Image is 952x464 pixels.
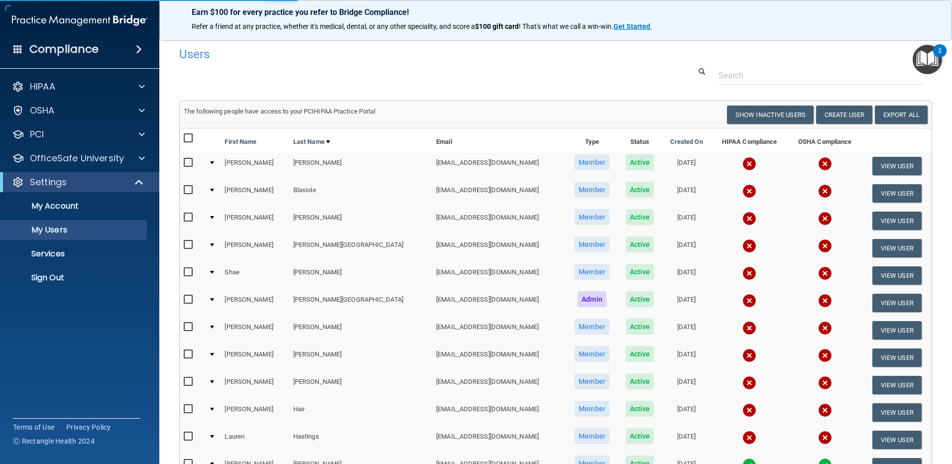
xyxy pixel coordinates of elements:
td: [PERSON_NAME] [221,234,289,262]
button: View User [872,348,922,367]
td: [PERSON_NAME] [221,399,289,426]
img: cross.ca9f0e7f.svg [818,321,832,335]
img: cross.ca9f0e7f.svg [742,239,756,253]
span: ! That's what we call a win-win. [519,22,613,30]
p: My Users [6,225,142,235]
button: View User [872,376,922,394]
span: Active [626,428,654,444]
td: [PERSON_NAME] [221,317,289,344]
td: [PERSON_NAME] [221,152,289,180]
td: [PERSON_NAME] [289,371,432,399]
td: [PERSON_NAME][GEOGRAPHIC_DATA] [289,289,432,317]
td: Hair [289,399,432,426]
p: OSHA [30,105,55,116]
td: [EMAIL_ADDRESS][DOMAIN_NAME] [432,344,566,371]
td: [EMAIL_ADDRESS][DOMAIN_NAME] [432,426,566,454]
td: [PERSON_NAME] [289,262,432,289]
a: Export All [875,106,928,124]
p: Settings [30,176,67,188]
span: Member [575,373,609,389]
button: View User [872,403,922,422]
td: [EMAIL_ADDRESS][DOMAIN_NAME] [432,234,566,262]
img: cross.ca9f0e7f.svg [818,212,832,226]
img: cross.ca9f0e7f.svg [742,348,756,362]
button: View User [872,431,922,449]
span: Member [575,346,609,362]
th: Status [618,128,662,152]
td: [EMAIL_ADDRESS][DOMAIN_NAME] [432,371,566,399]
td: [DATE] [662,234,711,262]
td: Blasiole [289,180,432,207]
th: Type [566,128,618,152]
img: cross.ca9f0e7f.svg [742,321,756,335]
h4: Users [179,48,612,61]
button: View User [872,239,922,257]
th: OSHA Compliance [788,128,862,152]
td: [DATE] [662,371,711,399]
img: cross.ca9f0e7f.svg [818,239,832,253]
button: View User [872,266,922,285]
span: Active [626,291,654,307]
span: Member [575,319,609,335]
button: View User [872,157,922,175]
a: HIPAA [12,81,145,93]
button: View User [872,321,922,340]
img: cross.ca9f0e7f.svg [818,403,832,417]
a: Settings [12,176,144,188]
span: Ⓒ Rectangle Health 2024 [13,436,95,446]
td: [DATE] [662,289,711,317]
td: [PERSON_NAME] [221,344,289,371]
td: [DATE] [662,262,711,289]
img: cross.ca9f0e7f.svg [818,266,832,280]
td: [DATE] [662,399,711,426]
td: [PERSON_NAME] [221,371,289,399]
p: Sign Out [6,273,142,283]
td: [EMAIL_ADDRESS][DOMAIN_NAME] [432,207,566,234]
td: Hastings [289,426,432,454]
a: Get Started [613,22,652,30]
img: cross.ca9f0e7f.svg [742,157,756,171]
p: HIPAA [30,81,55,93]
td: [DATE] [662,317,711,344]
span: Member [575,264,609,280]
span: Refer a friend at any practice, whether it's medical, dental, or any other speciality, and score a [192,22,475,30]
span: Active [626,209,654,225]
img: cross.ca9f0e7f.svg [742,212,756,226]
td: [PERSON_NAME] [289,207,432,234]
button: Show Inactive Users [727,106,814,124]
th: Email [432,128,566,152]
td: [PERSON_NAME] [221,180,289,207]
h4: Compliance [29,42,99,56]
td: [DATE] [662,207,711,234]
button: View User [872,212,922,230]
span: Active [626,319,654,335]
td: Lauren [221,426,289,454]
td: [DATE] [662,344,711,371]
img: cross.ca9f0e7f.svg [742,431,756,445]
td: [EMAIL_ADDRESS][DOMAIN_NAME] [432,317,566,344]
a: Terms of Use [13,422,54,432]
span: Active [626,154,654,170]
img: cross.ca9f0e7f.svg [818,294,832,308]
span: Active [626,401,654,417]
span: Active [626,346,654,362]
td: [PERSON_NAME] [289,152,432,180]
td: [PERSON_NAME][GEOGRAPHIC_DATA] [289,234,432,262]
a: Last Name [293,136,330,148]
a: First Name [225,136,256,148]
p: Services [6,249,142,259]
span: The following people have access to your PCIHIPAA Practice Portal [184,108,376,115]
td: [PERSON_NAME] [221,289,289,317]
div: 2 [938,51,942,64]
td: [DATE] [662,152,711,180]
span: Admin [578,291,606,307]
a: OfficeSafe University [12,152,145,164]
td: [EMAIL_ADDRESS][DOMAIN_NAME] [432,262,566,289]
th: HIPAA Compliance [711,128,788,152]
a: Created On [670,136,703,148]
img: cross.ca9f0e7f.svg [818,157,832,171]
span: Member [575,209,609,225]
td: [DATE] [662,426,711,454]
span: Member [575,236,609,252]
td: [EMAIL_ADDRESS][DOMAIN_NAME] [432,152,566,180]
